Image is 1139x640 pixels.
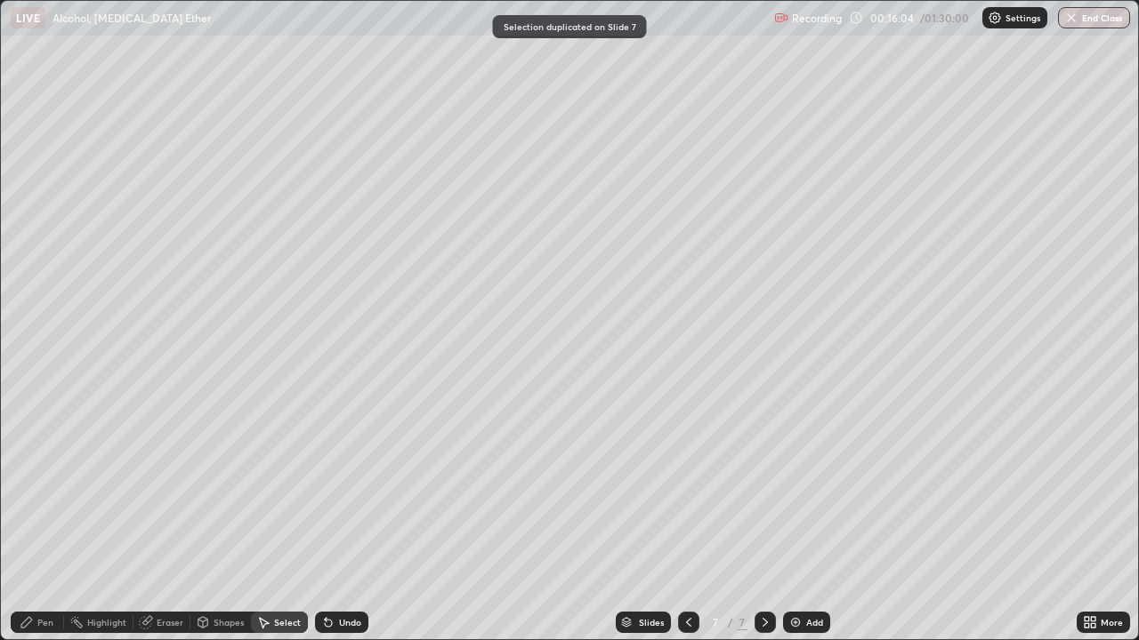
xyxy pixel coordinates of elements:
div: Undo [339,618,361,627]
div: / [728,617,733,628]
div: Add [806,618,823,627]
p: Recording [792,12,842,25]
img: end-class-cross [1064,11,1078,25]
div: 7 [707,617,724,628]
div: Pen [37,618,53,627]
div: Slides [639,618,664,627]
p: Alcohol, [MEDICAL_DATA] Ether [53,11,211,25]
img: class-settings-icons [988,11,1002,25]
img: add-slide-button [788,615,803,629]
img: recording.375f2c34.svg [774,11,788,25]
div: Highlight [87,618,126,627]
p: LIVE [16,11,40,25]
div: Shapes [214,618,244,627]
button: End Class [1058,7,1130,28]
div: Select [274,618,301,627]
div: 7 [737,614,747,630]
p: Settings [1006,13,1040,22]
div: Eraser [157,618,183,627]
div: More [1101,618,1123,627]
